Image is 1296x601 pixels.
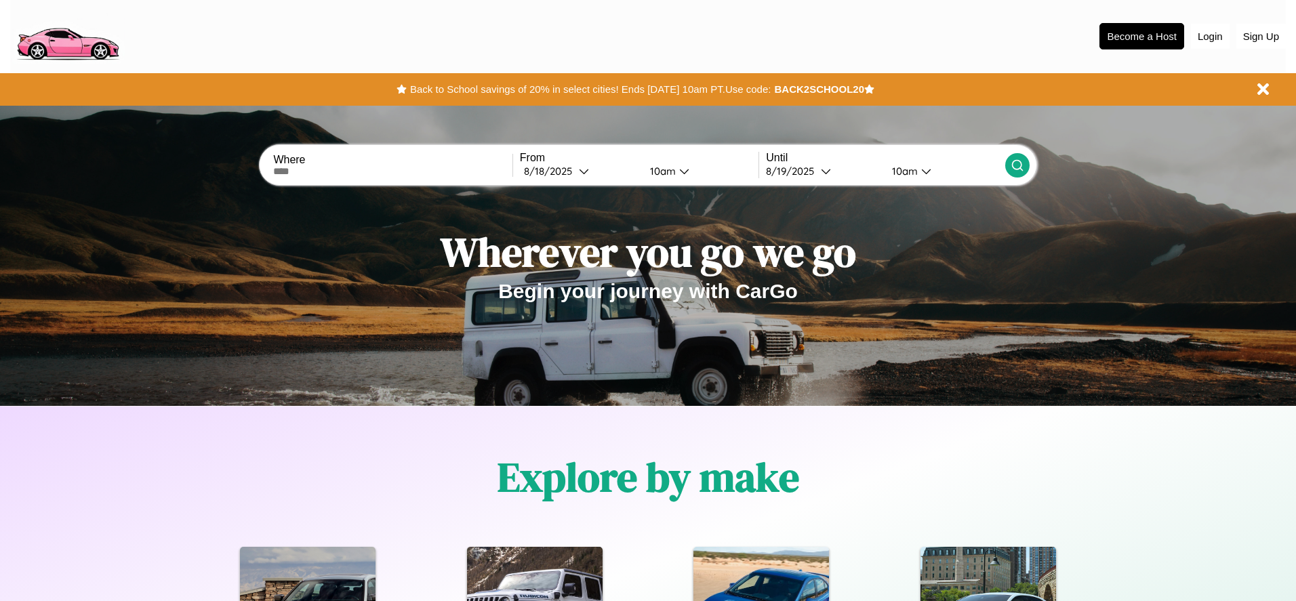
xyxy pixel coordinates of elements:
label: Until [766,152,1005,164]
div: 10am [643,165,679,178]
button: Back to School savings of 20% in select cities! Ends [DATE] 10am PT.Use code: [407,80,774,99]
button: Sign Up [1236,24,1286,49]
button: 8/18/2025 [520,164,639,178]
button: Become a Host [1099,23,1184,49]
label: From [520,152,758,164]
div: 8 / 19 / 2025 [766,165,821,178]
h1: Explore by make [498,449,799,505]
button: Login [1191,24,1230,49]
img: logo [10,7,125,64]
button: 10am [639,164,758,178]
div: 10am [885,165,921,178]
b: BACK2SCHOOL20 [774,83,864,95]
label: Where [273,154,512,166]
div: 8 / 18 / 2025 [524,165,579,178]
button: 10am [881,164,1005,178]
